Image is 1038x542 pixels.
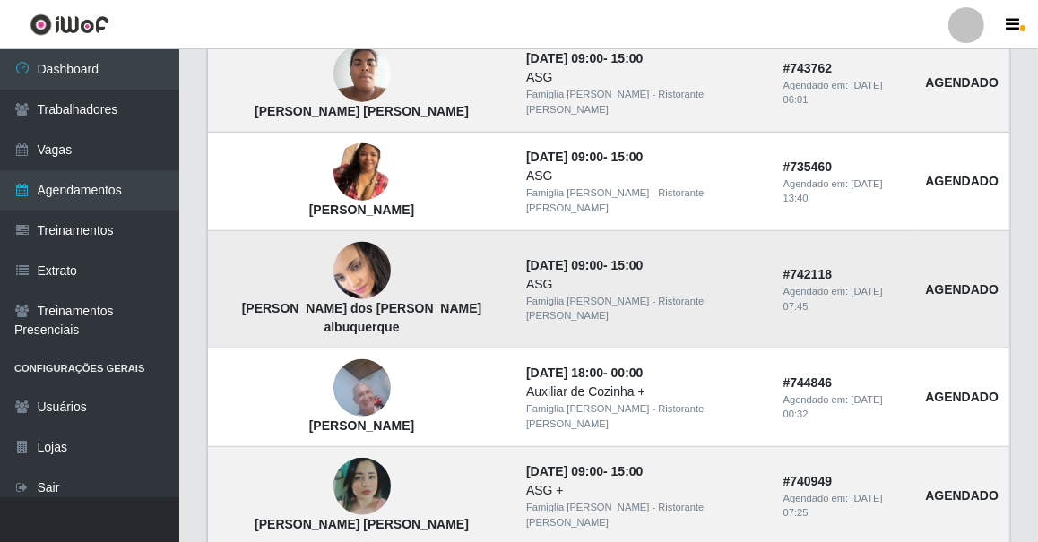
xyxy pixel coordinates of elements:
strong: # 744846 [783,375,833,390]
strong: AGENDADO [925,75,999,90]
div: Famiglia [PERSON_NAME] - Ristorante [PERSON_NAME] [526,185,762,216]
div: Agendado em: [783,491,904,521]
strong: [PERSON_NAME] [PERSON_NAME] [255,104,469,118]
strong: [PERSON_NAME] [309,202,414,217]
strong: AGENDADO [925,390,999,404]
div: ASG + [526,481,762,500]
img: Maria Elidiane Bento Sousa [333,36,391,112]
time: 15:00 [611,464,644,478]
strong: - [526,366,643,380]
strong: [PERSON_NAME] dos [PERSON_NAME] albuquerque [242,301,482,334]
div: ASG [526,167,762,185]
img: Ednaldo Pereira de brito [333,350,391,426]
strong: [PERSON_NAME] [309,418,414,433]
strong: # 742118 [783,267,833,281]
strong: - [526,51,643,65]
time: [DATE] 18:00 [526,366,603,380]
img: Nayane oliveira dos santos albuquerque [333,239,391,302]
time: 00:00 [611,366,644,380]
time: 15:00 [611,51,644,65]
div: ASG [526,68,762,87]
div: Agendado em: [783,392,904,423]
div: Agendado em: [783,284,904,314]
strong: - [526,150,643,164]
time: [DATE] 09:00 [526,464,603,478]
strong: AGENDADO [925,174,999,188]
strong: # 740949 [783,474,833,488]
div: Famiglia [PERSON_NAME] - Ristorante [PERSON_NAME] [526,401,762,432]
strong: [PERSON_NAME] [PERSON_NAME] [255,517,469,531]
time: [DATE] 09:00 [526,51,603,65]
strong: # 743762 [783,61,833,75]
time: [DATE] 07:45 [783,286,883,312]
strong: - [526,464,643,478]
img: Juliana da Silva Moura [333,458,391,515]
time: [DATE] 09:00 [526,258,603,272]
div: Famiglia [PERSON_NAME] - Ristorante [PERSON_NAME] [526,294,762,324]
time: 15:00 [611,150,644,164]
div: ASG [526,275,762,294]
strong: AGENDADO [925,488,999,503]
time: [DATE] 09:00 [526,150,603,164]
time: 15:00 [611,258,644,272]
strong: AGENDADO [925,282,999,297]
img: CoreUI Logo [30,13,109,36]
div: Agendado em: [783,176,904,207]
div: Famiglia [PERSON_NAME] - Ristorante [PERSON_NAME] [526,500,762,530]
strong: # 735460 [783,159,833,174]
strong: - [526,258,643,272]
div: Auxiliar de Cozinha + [526,383,762,401]
img: Rafaela conceição de Souza [333,122,391,224]
div: Famiglia [PERSON_NAME] - Ristorante [PERSON_NAME] [526,87,762,117]
div: Agendado em: [783,78,904,108]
